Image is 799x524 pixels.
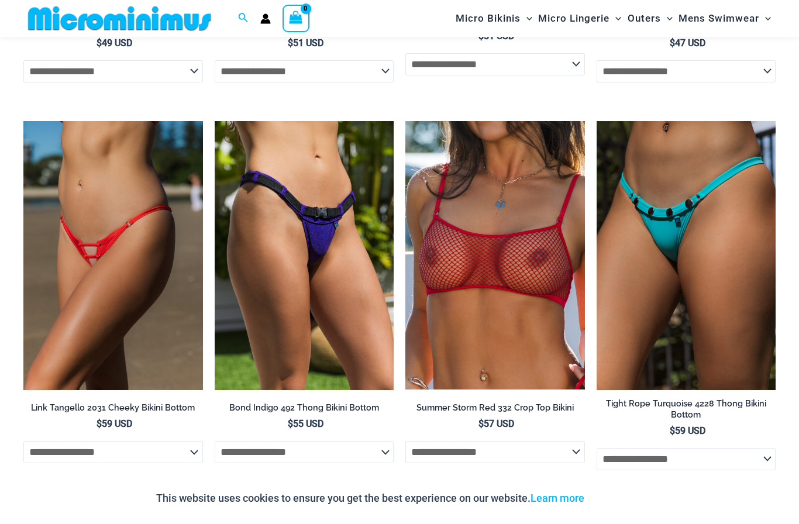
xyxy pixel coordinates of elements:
a: Link Tangello 2031 Cheeky Bikini Bottom [23,402,203,418]
bdi: 55 USD [288,418,323,429]
span: Outers [628,4,661,33]
h2: Bond Indigo 492 Thong Bikini Bottom [215,402,394,413]
span: Menu Toggle [661,4,673,33]
span: $ [97,37,102,49]
bdi: 59 USD [670,425,705,436]
span: $ [478,30,484,42]
bdi: 51 USD [288,37,323,49]
bdi: 47 USD [670,37,705,49]
span: Micro Lingerie [538,4,609,33]
img: Tight Rope Turquoise 4228 Thong Bottom 01 [597,121,776,390]
a: Tight Rope Turquoise 4228 Thong Bottom 01Tight Rope Turquoise 4228 Thong Bottom 02Tight Rope Turq... [597,121,776,390]
a: Micro LingerieMenu ToggleMenu Toggle [535,4,624,33]
a: Link Tangello 2031 Cheeky 01Link Tangello 2031 Cheeky 02Link Tangello 2031 Cheeky 02 [23,121,203,390]
p: This website uses cookies to ensure you get the best experience on our website. [156,489,584,507]
img: Bond Indigo 492 Thong Bikini 02 [215,121,394,390]
button: Accept [593,484,643,512]
nav: Site Navigation [451,2,776,35]
a: Summer Storm Red 332 Crop Top Bikini [405,402,585,418]
a: Learn more [531,492,584,504]
span: $ [288,418,293,429]
span: Menu Toggle [521,4,532,33]
span: Micro Bikinis [456,4,521,33]
a: Summer Storm Red 332 Crop Top 01Summer Storm Red 332 Crop Top 449 Thong 03Summer Storm Red 332 Cr... [405,121,585,389]
bdi: 51 USD [478,30,514,42]
img: MM SHOP LOGO FLAT [23,5,216,32]
a: Micro BikinisMenu ToggleMenu Toggle [453,4,535,33]
a: Mens SwimwearMenu ToggleMenu Toggle [676,4,774,33]
span: $ [670,425,675,436]
span: $ [97,418,102,429]
a: Bond Indigo 492 Thong Bikini 02Bond Indigo 492 Thong Bikini 03Bond Indigo 492 Thong Bikini 03 [215,121,394,390]
h2: Link Tangello 2031 Cheeky Bikini Bottom [23,402,203,413]
span: $ [478,418,484,429]
span: $ [670,37,675,49]
span: Menu Toggle [609,4,621,33]
a: OutersMenu ToggleMenu Toggle [625,4,676,33]
img: Summer Storm Red 332 Crop Top 01 [405,121,585,389]
h2: Tight Rope Turquoise 4228 Thong Bikini Bottom [597,398,776,420]
h2: Summer Storm Red 332 Crop Top Bikini [405,402,585,413]
a: Bond Indigo 492 Thong Bikini Bottom [215,402,394,418]
bdi: 49 USD [97,37,132,49]
img: Link Tangello 2031 Cheeky 01 [23,121,203,390]
a: Tight Rope Turquoise 4228 Thong Bikini Bottom [597,398,776,425]
a: Account icon link [260,13,271,24]
a: Search icon link [238,11,249,26]
a: View Shopping Cart, empty [283,5,309,32]
bdi: 57 USD [478,418,514,429]
span: Menu Toggle [759,4,771,33]
span: $ [288,37,293,49]
span: Mens Swimwear [679,4,759,33]
bdi: 59 USD [97,418,132,429]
